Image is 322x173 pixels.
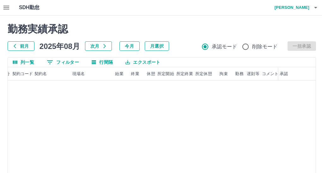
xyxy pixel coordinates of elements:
button: 列選択 [8,57,39,67]
div: 所定休憩 [194,67,213,81]
div: 勤務 [229,67,245,81]
h2: 勤務実績承認 [8,23,316,35]
div: 所定終業 [176,67,193,81]
button: 次月 [85,41,112,51]
div: コメント [261,67,310,81]
div: 現場名 [72,67,85,81]
h5: 2025年08月 [39,41,80,51]
span: 削除モード [252,43,278,51]
span: 承認モード [212,43,237,51]
div: コメント [262,67,279,81]
div: 遅刻等 [247,67,259,81]
div: 契約名 [34,67,47,81]
div: 休憩 [141,67,156,81]
div: 拘束 [213,67,229,81]
div: 終業 [125,67,141,81]
div: 所定開始 [157,67,174,81]
div: 契約コード [11,67,33,81]
button: 今月 [119,41,140,51]
button: フィルター表示 [42,57,84,67]
div: 承認 [278,67,311,81]
div: 所定休憩 [195,67,212,81]
div: 休憩 [147,67,155,81]
button: エクスポート [120,57,165,67]
button: 前月 [8,41,34,51]
div: 所定終業 [175,67,194,81]
div: 勤務 [235,67,243,81]
button: 行間隔 [87,57,118,67]
div: 拘束 [219,67,228,81]
div: 終業 [131,67,139,81]
button: 月選択 [145,41,169,51]
div: 所定開始 [156,67,175,81]
div: 承認 [280,67,288,81]
div: 契約コード [12,67,33,81]
div: 遅刻等 [245,67,261,81]
div: 契約名 [33,67,71,81]
div: 始業 [115,67,123,81]
div: 始業 [109,67,125,81]
div: 現場名 [71,67,109,81]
